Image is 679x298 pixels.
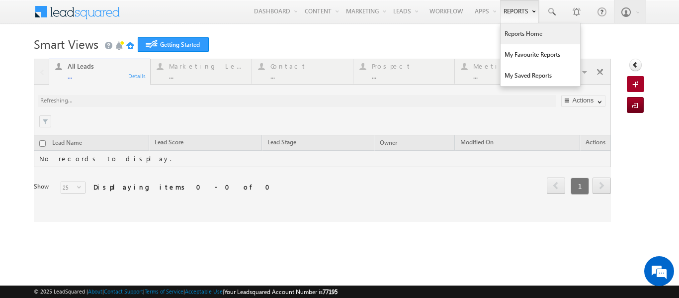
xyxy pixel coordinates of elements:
[34,36,98,52] span: Smart Views
[34,287,338,297] span: © 2025 LeadSquared | | | | |
[88,288,102,295] a: About
[323,288,338,296] span: 77195
[145,288,183,295] a: Terms of Service
[501,23,580,44] a: Reports Home
[104,288,143,295] a: Contact Support
[224,288,338,296] span: Your Leadsquared Account Number is
[185,288,223,295] a: Acceptable Use
[138,37,209,52] a: Getting Started
[501,65,580,86] a: My Saved Reports
[501,44,580,65] a: My Favourite Reports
